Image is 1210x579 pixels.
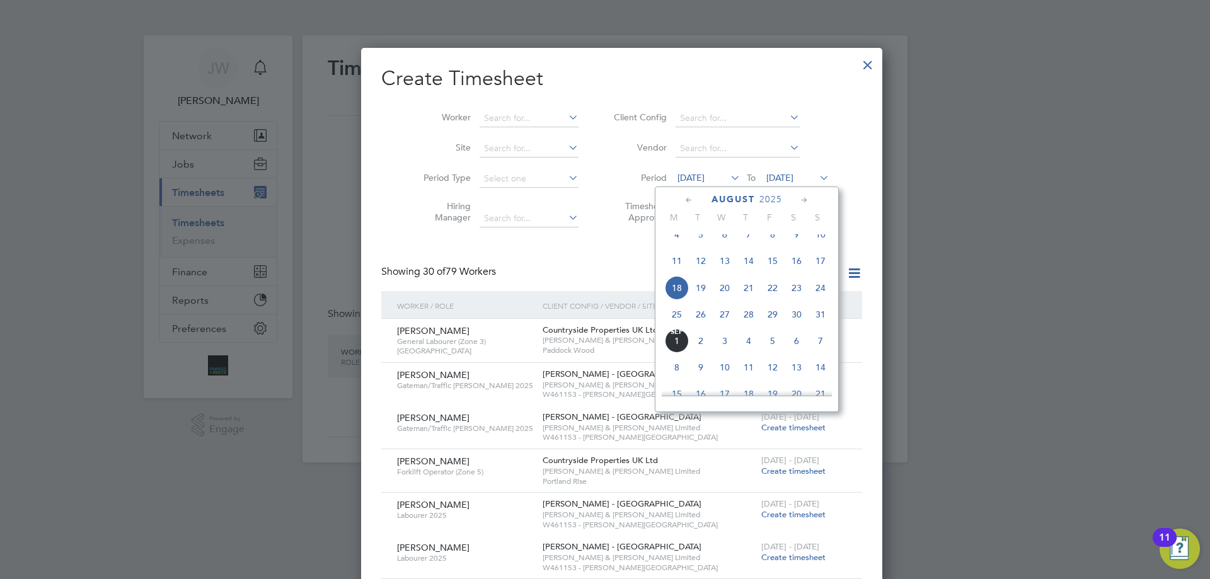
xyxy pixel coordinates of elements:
span: [PERSON_NAME] - [GEOGRAPHIC_DATA] [543,369,701,379]
span: [PERSON_NAME] [397,542,470,553]
span: 24 [809,276,833,300]
span: 5 [689,222,713,246]
span: 10 [713,355,737,379]
span: W [710,212,734,223]
div: Showing [381,265,498,278]
span: General Labourer (Zone 3) [GEOGRAPHIC_DATA] [397,336,533,356]
span: [DATE] - [DATE] [761,411,819,422]
span: 14 [737,249,761,273]
span: 13 [713,249,737,273]
span: 6 [713,222,737,246]
span: [PERSON_NAME] & [PERSON_NAME] Limited [543,380,755,390]
span: 1 [665,329,689,353]
span: 12 [689,249,713,273]
div: Client Config / Vendor / Site [539,291,758,320]
span: [PERSON_NAME] - [GEOGRAPHIC_DATA] [543,411,701,422]
span: 7 [809,329,833,353]
span: [PERSON_NAME] [397,456,470,467]
span: 16 [689,382,713,406]
span: 3 [713,329,737,353]
span: 4 [737,329,761,353]
span: M [662,212,686,223]
span: 10 [809,222,833,246]
span: [PERSON_NAME] & [PERSON_NAME] Limited [543,510,755,520]
span: 5 [761,329,785,353]
span: Create timesheet [761,509,826,520]
span: Create timesheet [761,466,826,476]
span: Labourer 2025 [397,510,533,520]
span: 30 [785,302,809,326]
span: 17 [809,249,833,273]
label: Period [610,172,667,183]
span: 12 [761,355,785,379]
span: [DATE] - [DATE] [761,498,819,509]
label: Vendor [610,142,667,153]
input: Search for... [480,110,579,127]
span: T [686,212,710,223]
span: [PERSON_NAME] [397,412,470,423]
span: 11 [665,249,689,273]
input: Select one [480,170,579,188]
span: Sep [665,329,689,335]
span: 79 Workers [423,265,496,278]
span: 15 [665,382,689,406]
span: 15 [761,249,785,273]
label: Hiring Manager [414,200,471,223]
span: Countryside Properties UK Ltd [543,455,658,466]
div: Worker / Role [394,291,539,320]
span: Countryside Properties UK Ltd [543,324,658,335]
input: Search for... [480,140,579,158]
span: W461153 - [PERSON_NAME][GEOGRAPHIC_DATA] [543,563,755,573]
span: 16 [785,249,809,273]
span: 29 [761,302,785,326]
span: Create timesheet [761,552,826,563]
span: 31 [809,302,833,326]
label: Timesheet Approver [610,200,667,223]
span: F [758,212,781,223]
span: W461153 - [PERSON_NAME][GEOGRAPHIC_DATA] [543,389,755,399]
span: W461153 - [PERSON_NAME][GEOGRAPHIC_DATA] [543,432,755,442]
span: [PERSON_NAME] & [PERSON_NAME] Limited [543,553,755,563]
span: Forklift Operator (Zone 5) [397,467,533,477]
span: [DATE] - [DATE] [761,541,819,552]
span: 17 [713,382,737,406]
input: Search for... [480,210,579,227]
span: [DATE] [766,172,793,183]
span: 4 [665,222,689,246]
span: 26 [689,302,713,326]
span: 19 [761,382,785,406]
span: [PERSON_NAME] - [GEOGRAPHIC_DATA] [543,541,701,552]
button: Open Resource Center, 11 new notifications [1160,529,1200,569]
span: Gateman/Traffic [PERSON_NAME] 2025 [397,381,533,391]
span: [PERSON_NAME] & [PERSON_NAME] Limited [543,466,755,476]
span: 18 [737,382,761,406]
span: Paddock Wood [543,345,755,355]
input: Search for... [676,140,800,158]
span: 9 [689,355,713,379]
span: To [743,169,759,186]
span: 18 [665,276,689,300]
span: 28 [737,302,761,326]
span: 20 [713,276,737,300]
span: [DATE] - [DATE] [761,455,819,466]
span: 21 [737,276,761,300]
span: 23 [785,276,809,300]
span: 21 [809,382,833,406]
span: [PERSON_NAME] & [PERSON_NAME] Limited [543,335,755,345]
input: Search for... [676,110,800,127]
div: 11 [1159,537,1170,554]
span: W461153 - [PERSON_NAME][GEOGRAPHIC_DATA] [543,520,755,530]
h2: Create Timesheet [381,66,862,92]
label: Worker [414,112,471,123]
span: 27 [713,302,737,326]
span: 8 [665,355,689,379]
span: [PERSON_NAME] - [GEOGRAPHIC_DATA] [543,498,701,509]
span: 2025 [759,194,782,205]
label: Period Type [414,172,471,183]
span: S [805,212,829,223]
span: 30 of [423,265,446,278]
span: T [734,212,758,223]
span: 9 [785,222,809,246]
span: 25 [665,302,689,326]
span: Gateman/Traffic [PERSON_NAME] 2025 [397,423,533,433]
